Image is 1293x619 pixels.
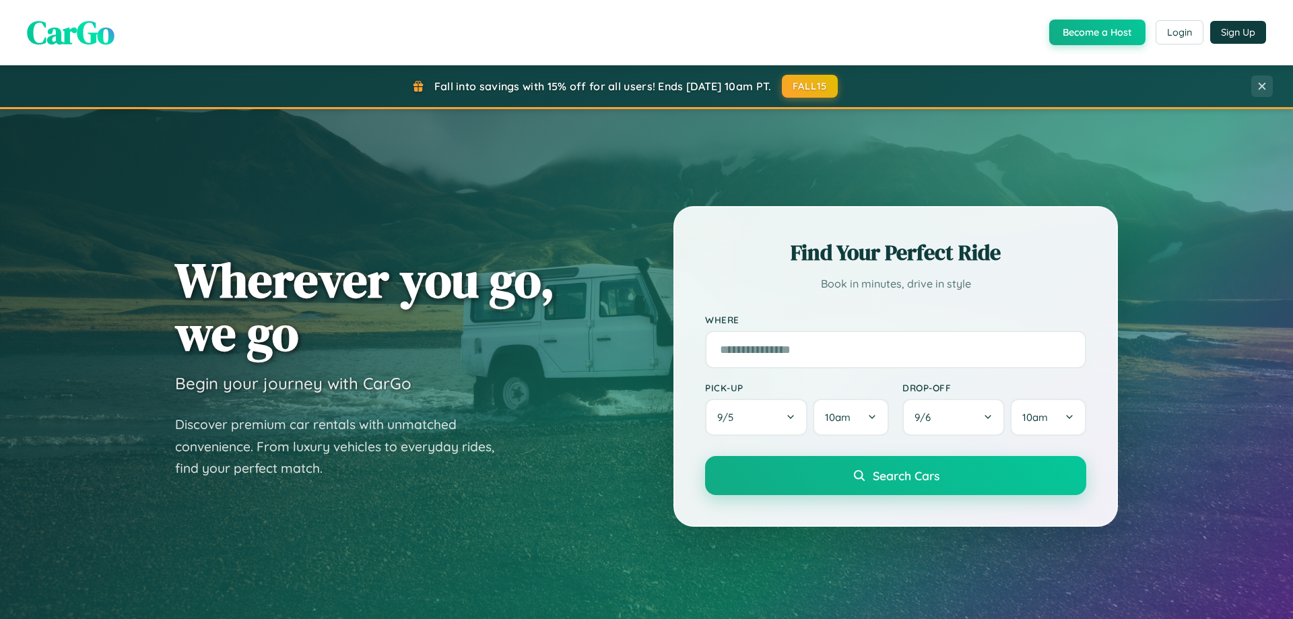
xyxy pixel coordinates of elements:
[434,79,772,93] span: Fall into savings with 15% off for all users! Ends [DATE] 10am PT.
[1022,411,1048,424] span: 10am
[902,399,1005,436] button: 9/6
[705,399,807,436] button: 9/5
[705,314,1086,325] label: Where
[782,75,838,98] button: FALL15
[1156,20,1203,44] button: Login
[705,456,1086,495] button: Search Cars
[1210,21,1266,44] button: Sign Up
[1010,399,1086,436] button: 10am
[717,411,740,424] span: 9 / 5
[825,411,851,424] span: 10am
[705,382,889,393] label: Pick-up
[175,253,555,360] h1: Wherever you go, we go
[873,468,939,483] span: Search Cars
[915,411,937,424] span: 9 / 6
[813,399,889,436] button: 10am
[175,414,512,480] p: Discover premium car rentals with unmatched convenience. From luxury vehicles to everyday rides, ...
[705,238,1086,267] h2: Find Your Perfect Ride
[27,10,114,55] span: CarGo
[902,382,1086,393] label: Drop-off
[705,274,1086,294] p: Book in minutes, drive in style
[175,373,411,393] h3: Begin your journey with CarGo
[1049,20,1146,45] button: Become a Host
